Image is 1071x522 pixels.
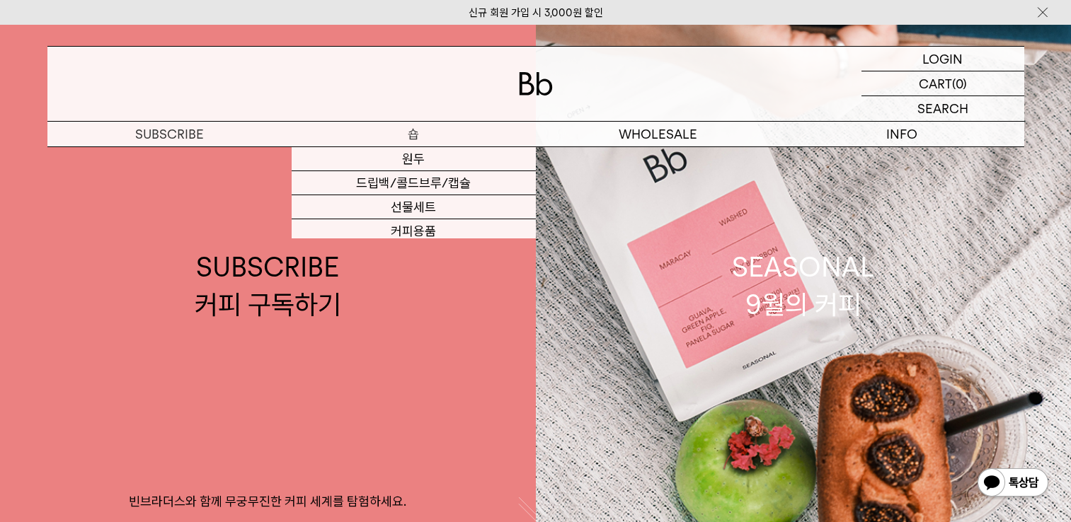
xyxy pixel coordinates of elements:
[976,467,1050,501] img: 카카오톡 채널 1:1 채팅 버튼
[917,96,968,121] p: SEARCH
[922,47,963,71] p: LOGIN
[292,195,536,219] a: 선물세트
[952,71,967,95] p: (0)
[861,47,1024,71] a: LOGIN
[861,71,1024,96] a: CART (0)
[536,122,780,146] p: WHOLESALE
[292,171,536,195] a: 드립백/콜드브루/캡슐
[469,6,603,19] a: 신규 회원 가입 시 3,000원 할인
[919,71,952,95] p: CART
[292,122,536,146] a: 숍
[195,248,341,323] div: SUBSCRIBE 커피 구독하기
[292,147,536,171] a: 원두
[519,72,553,95] img: 로고
[732,248,875,323] div: SEASONAL 9월의 커피
[292,219,536,243] a: 커피용품
[47,122,292,146] a: SUBSCRIBE
[780,122,1024,146] p: INFO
